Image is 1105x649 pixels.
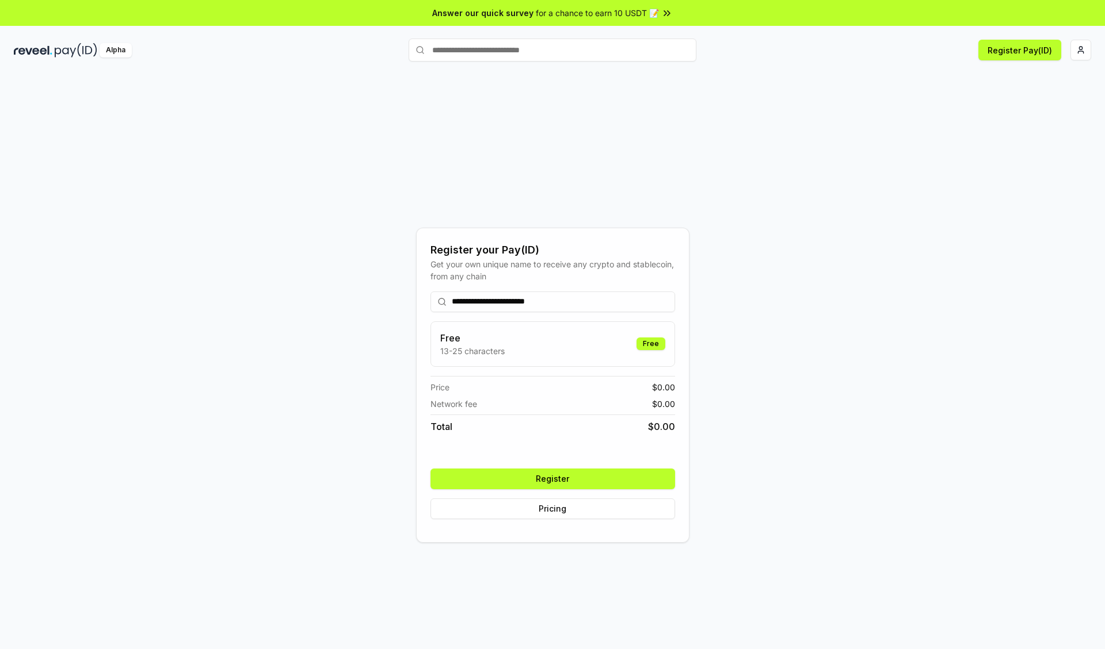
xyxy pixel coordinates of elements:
[978,40,1061,60] button: Register Pay(ID)
[432,7,534,19] span: Answer our quick survey
[100,43,132,57] div: Alpha
[440,331,505,345] h3: Free
[430,381,449,393] span: Price
[14,43,52,57] img: reveel_dark
[430,242,675,258] div: Register your Pay(ID)
[648,420,675,433] span: $ 0.00
[430,498,675,519] button: Pricing
[652,398,675,410] span: $ 0.00
[55,43,97,57] img: pay_id
[536,7,659,19] span: for a chance to earn 10 USDT 📝
[430,420,452,433] span: Total
[430,398,477,410] span: Network fee
[652,381,675,393] span: $ 0.00
[440,345,505,357] p: 13-25 characters
[430,468,675,489] button: Register
[637,337,665,350] div: Free
[430,258,675,282] div: Get your own unique name to receive any crypto and stablecoin, from any chain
